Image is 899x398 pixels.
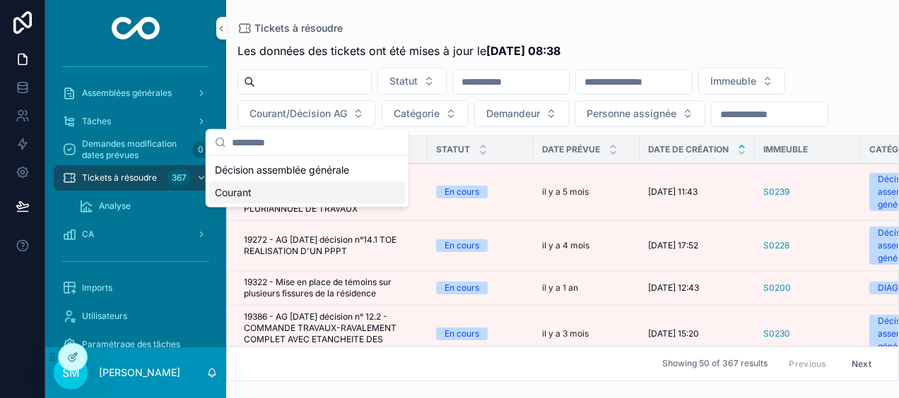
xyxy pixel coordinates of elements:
[168,169,191,186] div: 367
[542,240,589,251] p: il y a 4 mois
[575,100,705,127] button: Select Button
[542,186,589,198] p: il y a 5 mois
[542,144,600,155] span: Date prévue
[648,186,698,198] span: [DATE] 11:43
[82,282,112,294] span: Imports
[54,165,218,191] a: Tickets à résoudre367
[377,68,447,95] button: Select Button
[662,358,768,370] span: Showing 50 of 367 results
[763,186,789,198] a: S0239
[54,80,218,106] a: Assemblées générales
[82,172,157,183] span: Tickets à résoudre
[587,107,676,121] span: Personne assignée
[237,21,343,35] a: Tickets à résoudre
[99,366,180,380] p: [PERSON_NAME]
[209,159,406,181] div: Décision assemblée générale
[763,240,789,251] a: S0228
[445,327,479,340] div: En cours
[244,277,419,299] span: 19322 - Mise en place de témoins sur plusieurs fissures de la résidence
[244,234,419,257] span: 19272 - AG [DATE] décision n°14.1 TOE REALISATION D'UN PPPT
[54,303,218,329] a: Utilisateurs
[445,239,479,252] div: En cours
[54,222,218,247] a: CA
[209,181,406,204] div: Courant
[763,144,808,155] span: Immeuble
[382,100,469,127] button: Select Button
[648,328,699,339] span: [DATE] 15:20
[394,107,440,121] span: Catégorie
[249,107,347,121] span: Courant/Décision AG
[542,328,589,339] p: il y a 3 mois
[82,88,172,99] span: Assemblées générales
[54,332,218,357] a: Paramétrage des tâches
[648,282,699,294] span: [DATE] 12:43
[763,282,791,294] a: S0200
[192,141,209,158] div: 0
[237,42,560,59] span: Les données des tickets ont été mises à jour le
[54,137,218,162] a: Demandes modification dates prévues0
[82,310,127,322] span: Utilisateurs
[474,100,569,127] button: Select Button
[62,364,80,381] span: SM
[436,144,470,155] span: Statut
[54,275,218,301] a: Imports
[254,21,343,35] span: Tickets à résoudre
[542,282,578,294] p: il y a 1 an
[698,68,785,95] button: Select Button
[45,56,226,347] div: scrollable content
[71,193,218,219] a: Analyse
[710,74,756,88] span: Immeuble
[244,311,419,356] span: 19386 - AG [DATE] décision n° 12.2 - COMMANDE TRAVAUX-RAVALEMENT COMPLET AVEC ETANCHEITE DES BALC...
[445,186,479,198] div: En cours
[237,100,376,127] button: Select Button
[389,74,418,88] span: Statut
[648,144,729,155] span: Date de création
[486,107,540,121] span: Demandeur
[842,353,881,375] button: Next
[82,339,180,350] span: Paramétrage des tâches
[82,116,111,127] span: Tâches
[82,229,94,240] span: CA
[486,44,560,58] strong: [DATE] 08:38
[112,17,160,40] img: App logo
[206,156,409,207] div: Suggestions
[54,109,218,134] a: Tâches
[445,282,479,294] div: En cours
[648,240,698,251] span: [DATE] 17:52
[99,200,131,212] span: Analyse
[82,138,187,161] span: Demandes modification dates prévues
[763,328,790,339] a: S0230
